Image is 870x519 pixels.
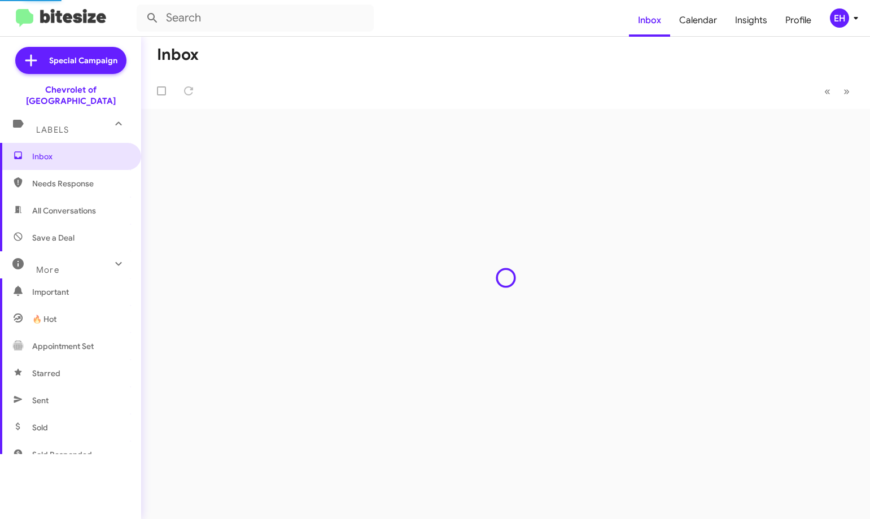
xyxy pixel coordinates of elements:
[32,178,128,189] span: Needs Response
[629,4,670,37] a: Inbox
[820,8,858,28] button: EH
[32,313,56,325] span: 🔥 Hot
[776,4,820,37] a: Profile
[32,368,60,379] span: Starred
[32,449,92,460] span: Sold Responded
[32,232,75,243] span: Save a Deal
[817,80,837,103] button: Previous
[32,286,128,298] span: Important
[32,341,94,352] span: Appointment Set
[32,205,96,216] span: All Conversations
[137,5,374,32] input: Search
[837,80,856,103] button: Next
[843,84,850,98] span: »
[726,4,776,37] a: Insights
[15,47,126,74] a: Special Campaign
[32,422,48,433] span: Sold
[36,265,59,275] span: More
[818,80,856,103] nav: Page navigation example
[49,55,117,66] span: Special Campaign
[32,395,49,406] span: Sent
[830,8,849,28] div: EH
[157,46,199,64] h1: Inbox
[670,4,726,37] a: Calendar
[36,125,69,135] span: Labels
[824,84,830,98] span: «
[32,151,128,162] span: Inbox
